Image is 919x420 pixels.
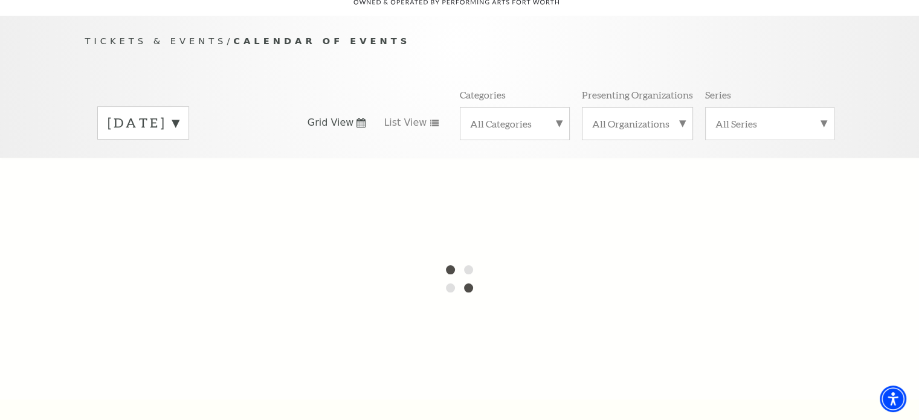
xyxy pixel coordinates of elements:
span: List View [384,116,427,129]
span: Calendar of Events [233,36,410,46]
div: Accessibility Menu [880,386,906,412]
p: Series [705,88,731,101]
p: / [85,34,834,49]
label: All Categories [470,117,559,130]
label: All Series [715,117,824,130]
p: Presenting Organizations [582,88,693,101]
label: All Organizations [592,117,683,130]
label: [DATE] [108,114,179,132]
span: Grid View [308,116,354,129]
p: Categories [460,88,506,101]
span: Tickets & Events [85,36,227,46]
